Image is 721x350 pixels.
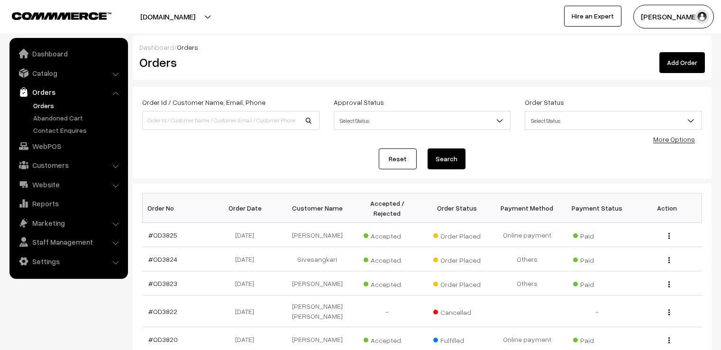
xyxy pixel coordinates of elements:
[12,214,125,231] a: Marketing
[668,233,670,239] img: Menu
[695,9,709,24] img: user
[668,337,670,343] img: Menu
[433,253,481,265] span: Order Placed
[562,193,632,223] th: Payment Status
[433,277,481,289] span: Order Placed
[143,193,213,223] th: Order No
[12,157,125,174] a: Customers
[139,42,705,52] div: /
[31,113,125,123] a: Abandoned Cart
[283,193,353,223] th: Customer Name
[573,333,621,345] span: Paid
[12,12,111,19] img: COMMMERCE
[364,253,411,265] span: Accepted
[525,112,702,129] span: Select Status
[492,247,562,271] td: Others
[31,101,125,111] a: Orders
[428,148,465,169] button: Search
[334,97,384,107] label: Approval Status
[212,223,283,247] td: [DATE]
[525,97,564,107] label: Order Status
[12,138,125,155] a: WebPOS
[659,52,705,73] a: Add Order
[562,295,632,327] td: -
[364,277,411,289] span: Accepted
[573,253,621,265] span: Paid
[12,83,125,101] a: Orders
[422,193,493,223] th: Order Status
[364,229,411,241] span: Accepted
[668,257,670,263] img: Menu
[433,333,481,345] span: Fulfilled
[12,9,95,21] a: COMMMERCE
[352,295,422,327] td: -
[492,193,562,223] th: Payment Method
[31,125,125,135] a: Contact Enquires
[283,247,353,271] td: Sivesangkari
[564,6,621,27] a: Hire an Expert
[142,97,265,107] label: Order Id / Customer Name, Email, Phone
[148,335,178,343] a: #OD3820
[212,247,283,271] td: [DATE]
[12,195,125,212] a: Reports
[653,135,695,143] a: More Options
[632,193,702,223] th: Action
[633,5,714,28] button: [PERSON_NAME]
[177,43,198,51] span: Orders
[492,271,562,295] td: Others
[212,193,283,223] th: Order Date
[283,223,353,247] td: [PERSON_NAME]
[364,333,411,345] span: Accepted
[139,43,174,51] a: Dashboard
[668,309,670,315] img: Menu
[12,253,125,270] a: Settings
[139,55,319,70] h2: Orders
[334,112,511,129] span: Select Status
[12,64,125,82] a: Catalog
[433,229,481,241] span: Order Placed
[12,233,125,250] a: Staff Management
[107,5,228,28] button: [DOMAIN_NAME]
[212,295,283,327] td: [DATE]
[492,223,562,247] td: Online payment
[334,111,511,130] span: Select Status
[283,295,353,327] td: [PERSON_NAME] [PERSON_NAME]
[379,148,417,169] a: Reset
[148,279,177,287] a: #OD3823
[525,111,702,130] span: Select Status
[433,305,481,317] span: Cancelled
[283,271,353,295] td: [PERSON_NAME]
[573,229,621,241] span: Paid
[668,281,670,287] img: Menu
[142,111,319,130] input: Order Id / Customer Name / Customer Email / Customer Phone
[148,255,177,263] a: #OD3824
[12,176,125,193] a: Website
[212,271,283,295] td: [DATE]
[148,307,177,315] a: #OD3822
[12,45,125,62] a: Dashboard
[573,277,621,289] span: Paid
[352,193,422,223] th: Accepted / Rejected
[148,231,177,239] a: #OD3825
